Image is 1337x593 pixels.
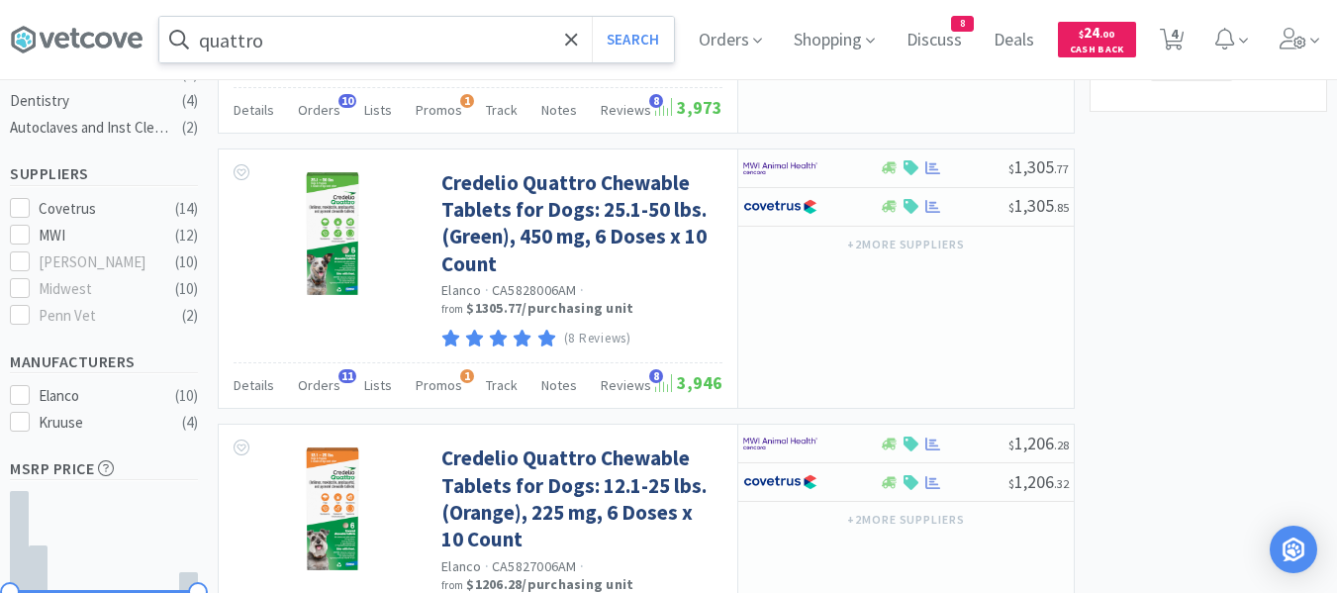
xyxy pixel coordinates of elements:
[655,96,722,119] span: 3,973
[492,557,577,575] span: CA5827006AM
[441,557,482,575] a: Elanco
[541,376,577,394] span: Notes
[649,94,663,108] span: 8
[364,376,392,394] span: Lists
[1008,200,1014,215] span: $
[1099,28,1114,41] span: . 00
[416,101,462,119] span: Promos
[39,304,161,328] div: Penn Vet
[268,169,397,298] img: c65878d93c134c7a9839054441a46a4a_538024.jpg
[175,277,198,301] div: ( 10 )
[182,304,198,328] div: ( 2 )
[1079,23,1114,42] span: 24
[486,101,518,119] span: Track
[39,197,161,221] div: Covetrus
[460,369,474,383] span: 1
[952,17,973,31] span: 8
[592,17,674,62] button: Search
[39,277,161,301] div: Midwest
[492,281,577,299] span: CA5828006AM
[416,376,462,394] span: Promos
[268,445,397,573] img: 4a383e5d2ce84a148215c09f823ea204_538036.jpg
[338,369,356,383] span: 11
[441,578,463,592] span: from
[1008,432,1069,454] span: 1,206
[10,162,198,185] h5: Suppliers
[1054,200,1069,215] span: . 85
[743,153,817,183] img: f6b2451649754179b5b4e0c70c3f7cb0_2.png
[1008,155,1069,178] span: 1,305
[182,89,198,113] div: ( 4 )
[541,101,577,119] span: Notes
[364,101,392,119] span: Lists
[1079,28,1084,41] span: $
[39,411,161,435] div: Kruuse
[601,376,651,394] span: Reviews
[338,94,356,108] span: 10
[182,411,198,435] div: ( 4 )
[486,376,518,394] span: Track
[1008,470,1069,493] span: 1,206
[743,192,817,222] img: 77fca1acd8b6420a9015268ca798ef17_1.png
[837,506,975,534] button: +2more suppliers
[39,250,161,274] div: [PERSON_NAME]
[10,457,198,480] h5: MSRP Price
[580,557,584,575] span: ·
[1070,45,1124,57] span: Cash Back
[441,169,717,277] a: Credelio Quattro Chewable Tablets for Dogs: 25.1-50 lbs. (Green), 450 mg, 6 Doses x 10 Count
[298,101,340,119] span: Orders
[460,94,474,108] span: 1
[234,376,274,394] span: Details
[175,384,198,408] div: ( 10 )
[182,116,198,140] div: ( 2 )
[1008,476,1014,491] span: $
[1054,476,1069,491] span: . 32
[175,250,198,274] div: ( 10 )
[485,281,489,299] span: ·
[1152,34,1193,51] a: 4
[175,197,198,221] div: ( 14 )
[1008,194,1069,217] span: 1,305
[743,467,817,497] img: 77fca1acd8b6420a9015268ca798ef17_1.png
[39,384,161,408] div: Elanco
[441,281,482,299] a: Elanco
[1058,13,1136,66] a: $24.00Cash Back
[649,369,663,383] span: 8
[1008,438,1014,452] span: $
[743,429,817,458] img: f6b2451649754179b5b4e0c70c3f7cb0_2.png
[10,350,198,373] h5: Manufacturers
[899,32,970,49] a: Discuss8
[234,101,274,119] span: Details
[837,231,975,258] button: +2more suppliers
[1054,161,1069,176] span: . 77
[441,445,717,552] a: Credelio Quattro Chewable Tablets for Dogs: 12.1-25 lbs. (Orange), 225 mg, 6 Doses x 10 Count
[441,302,463,316] span: from
[175,224,198,247] div: ( 12 )
[39,224,161,247] div: MWI
[601,101,651,119] span: Reviews
[466,299,633,317] strong: $1305.77 / purchasing unit
[1270,526,1317,573] div: Open Intercom Messenger
[1008,161,1014,176] span: $
[1054,438,1069,452] span: . 28
[655,371,722,394] span: 3,946
[466,575,633,593] strong: $1206.28 / purchasing unit
[564,329,631,349] p: (8 Reviews)
[580,281,584,299] span: ·
[986,32,1042,49] a: Deals
[159,17,674,62] input: Search by item, sku, manufacturer, ingredient, size...
[10,89,170,113] div: Dentistry
[485,557,489,575] span: ·
[10,116,170,140] div: Autoclaves and Inst Cleaners
[298,376,340,394] span: Orders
